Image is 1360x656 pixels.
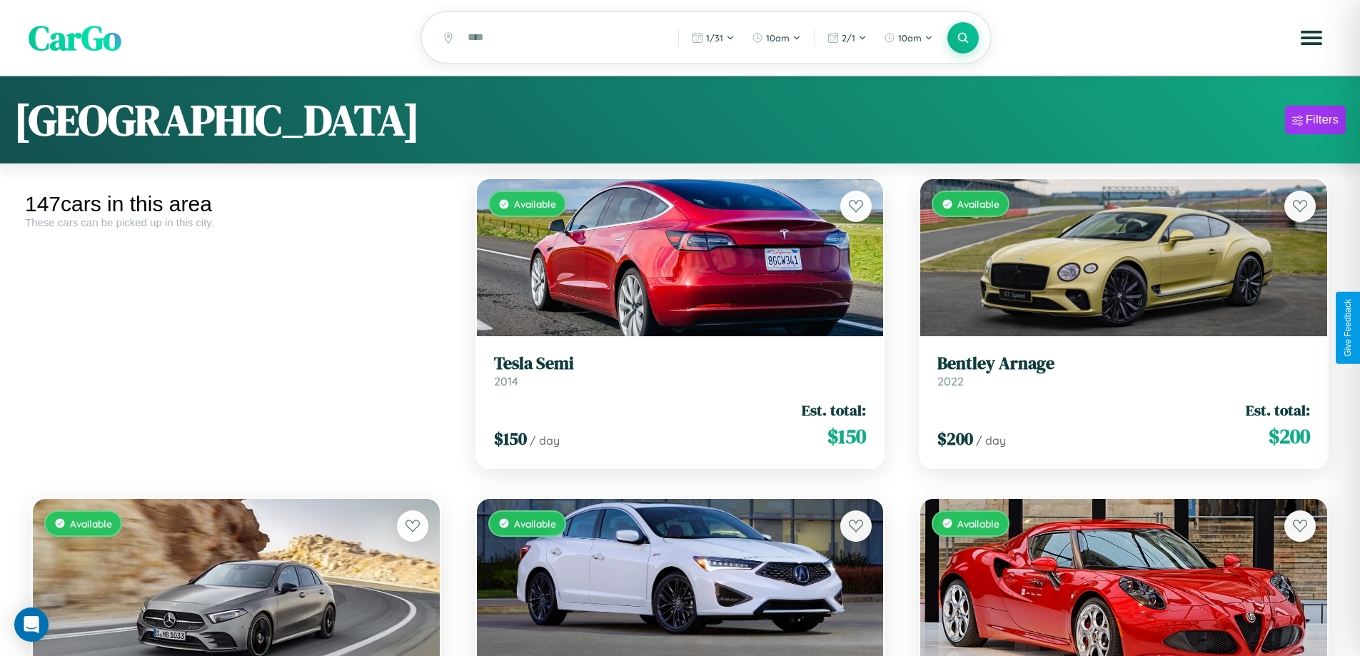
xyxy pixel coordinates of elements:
[1285,106,1346,134] button: Filters
[1246,400,1310,420] span: Est. total:
[827,422,866,450] span: $ 150
[937,374,964,388] span: 2022
[820,26,874,49] button: 2/1
[530,433,560,448] span: / day
[937,353,1310,388] a: Bentley Arnage2022
[685,26,742,49] button: 1/31
[1291,18,1331,58] button: Open menu
[706,32,723,44] span: 1 / 31
[494,353,867,388] a: Tesla Semi2014
[898,32,922,44] span: 10am
[1343,299,1353,357] div: Give Feedback
[842,32,855,44] span: 2 / 1
[14,607,49,642] div: Open Intercom Messenger
[766,32,790,44] span: 10am
[957,518,999,530] span: Available
[70,518,112,530] span: Available
[745,26,808,49] button: 10am
[1269,422,1310,450] span: $ 200
[25,216,448,228] div: These cars can be picked up in this city.
[514,518,556,530] span: Available
[494,353,867,374] h3: Tesla Semi
[937,427,973,450] span: $ 200
[802,400,866,420] span: Est. total:
[514,198,556,210] span: Available
[494,427,527,450] span: $ 150
[1306,113,1339,127] div: Filters
[14,91,420,149] h1: [GEOGRAPHIC_DATA]
[29,14,121,61] span: CarGo
[976,433,1006,448] span: / day
[957,198,999,210] span: Available
[937,353,1310,374] h3: Bentley Arnage
[877,26,940,49] button: 10am
[25,192,448,216] div: 147 cars in this area
[494,374,518,388] span: 2014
